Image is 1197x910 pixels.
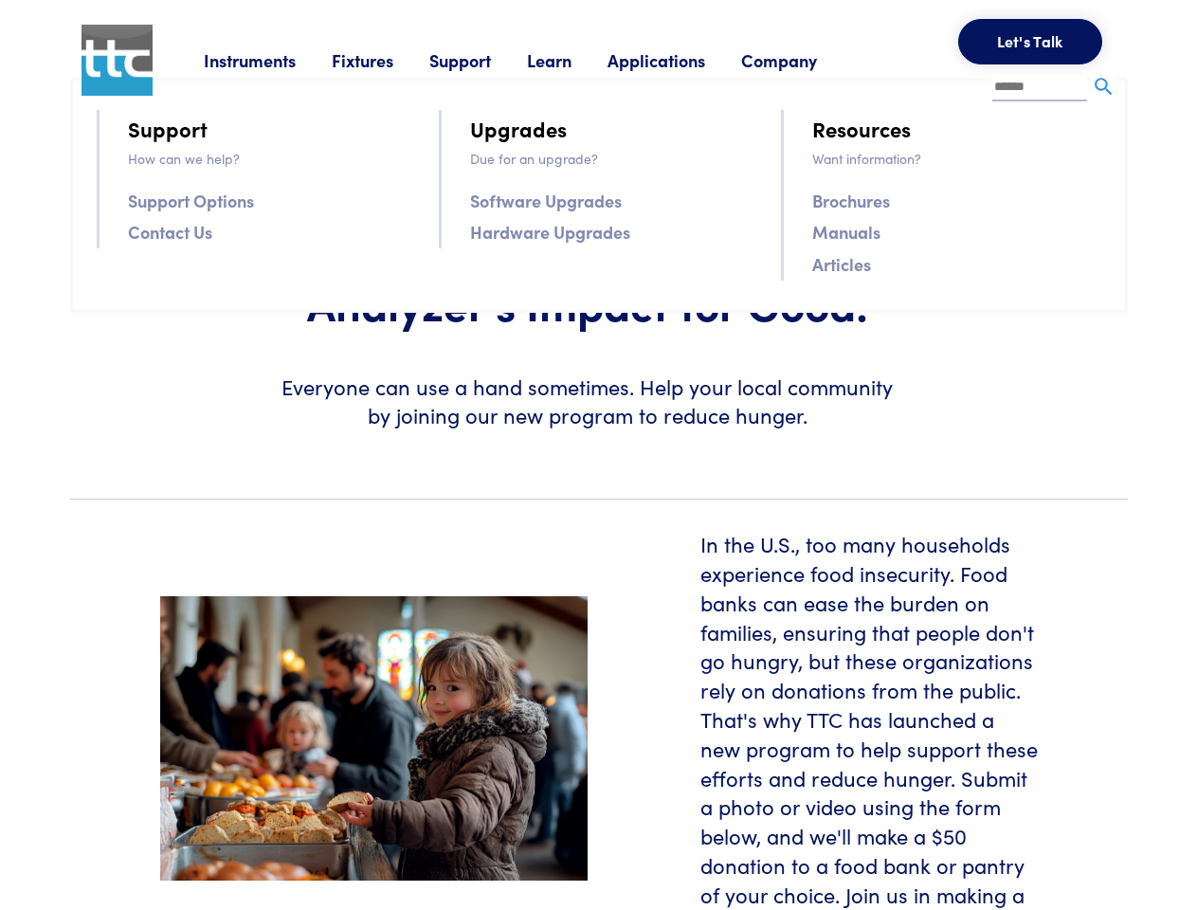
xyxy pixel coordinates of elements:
h6: Everyone can use a hand sometimes. Help your local community by joining our new program to reduce... [277,373,898,431]
a: Resources [812,112,911,145]
a: Support [429,48,527,72]
a: Instruments [204,48,332,72]
img: ttc_logo_1x1_v1.0.png [82,25,153,96]
a: Upgrades [470,112,567,145]
p: Due for an upgrade? [470,148,758,169]
a: Learn [527,48,608,72]
a: Articles [812,250,871,278]
a: Fixtures [332,48,429,72]
a: Hardware Upgrades [470,218,630,246]
a: Contact Us [128,218,212,246]
a: Manuals [812,218,880,246]
button: Let's Talk [958,19,1102,64]
a: Software Upgrades [470,187,622,214]
a: Support Options [128,187,254,214]
p: How can we help? [128,148,416,169]
h1: Introducing TA-GIVESBACK: Amplify Your Texture Analyzer's Impact for Good! [277,167,898,331]
a: Company [741,48,853,72]
a: Support [128,112,208,145]
a: Brochures [812,187,890,214]
p: Want information? [812,148,1100,169]
img: food-pantry-header.jpeg [160,596,588,882]
a: Applications [608,48,741,72]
